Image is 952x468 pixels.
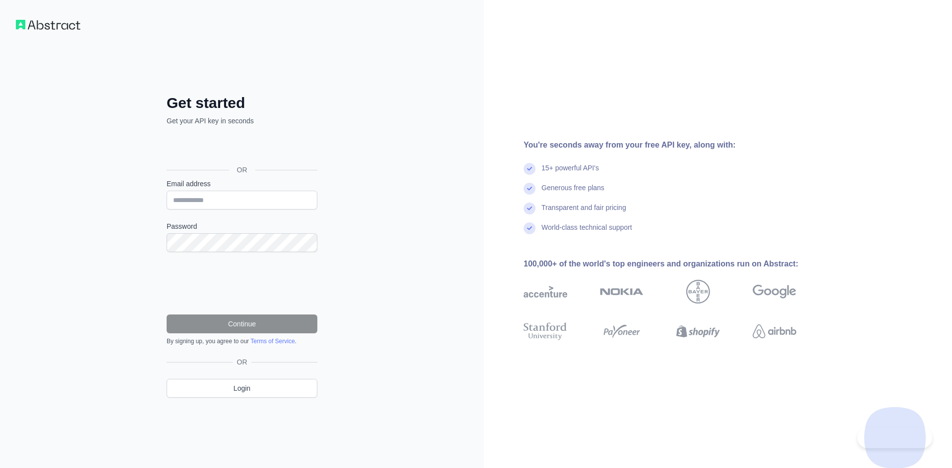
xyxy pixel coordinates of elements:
div: By signing up, you agree to our . [167,337,317,345]
iframe: Toggle Customer Support [857,427,932,448]
label: Email address [167,179,317,189]
button: Continue [167,314,317,333]
img: check mark [524,183,535,195]
span: OR [229,165,255,175]
iframe: Sign in with Google Button [162,137,320,158]
img: airbnb [753,320,796,342]
img: check mark [524,222,535,234]
h2: Get started [167,94,317,112]
div: 100,000+ of the world's top engineers and organizations run on Abstract: [524,258,828,270]
img: payoneer [600,320,644,342]
img: bayer [686,280,710,304]
div: Transparent and fair pricing [541,203,626,222]
div: World-class technical support [541,222,632,242]
img: shopify [676,320,720,342]
iframe: reCAPTCHA [167,264,317,303]
img: google [753,280,796,304]
div: Generous free plans [541,183,604,203]
img: check mark [524,163,535,175]
img: check mark [524,203,535,214]
label: Password [167,221,317,231]
a: Login [167,379,317,398]
div: You're seconds away from your free API key, along with: [524,139,828,151]
p: Get your API key in seconds [167,116,317,126]
img: Workflow [16,20,80,30]
a: Terms of Service [250,338,295,345]
img: nokia [600,280,644,304]
img: accenture [524,280,567,304]
img: stanford university [524,320,567,342]
span: OR [233,357,251,367]
div: 15+ powerful API's [541,163,599,183]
